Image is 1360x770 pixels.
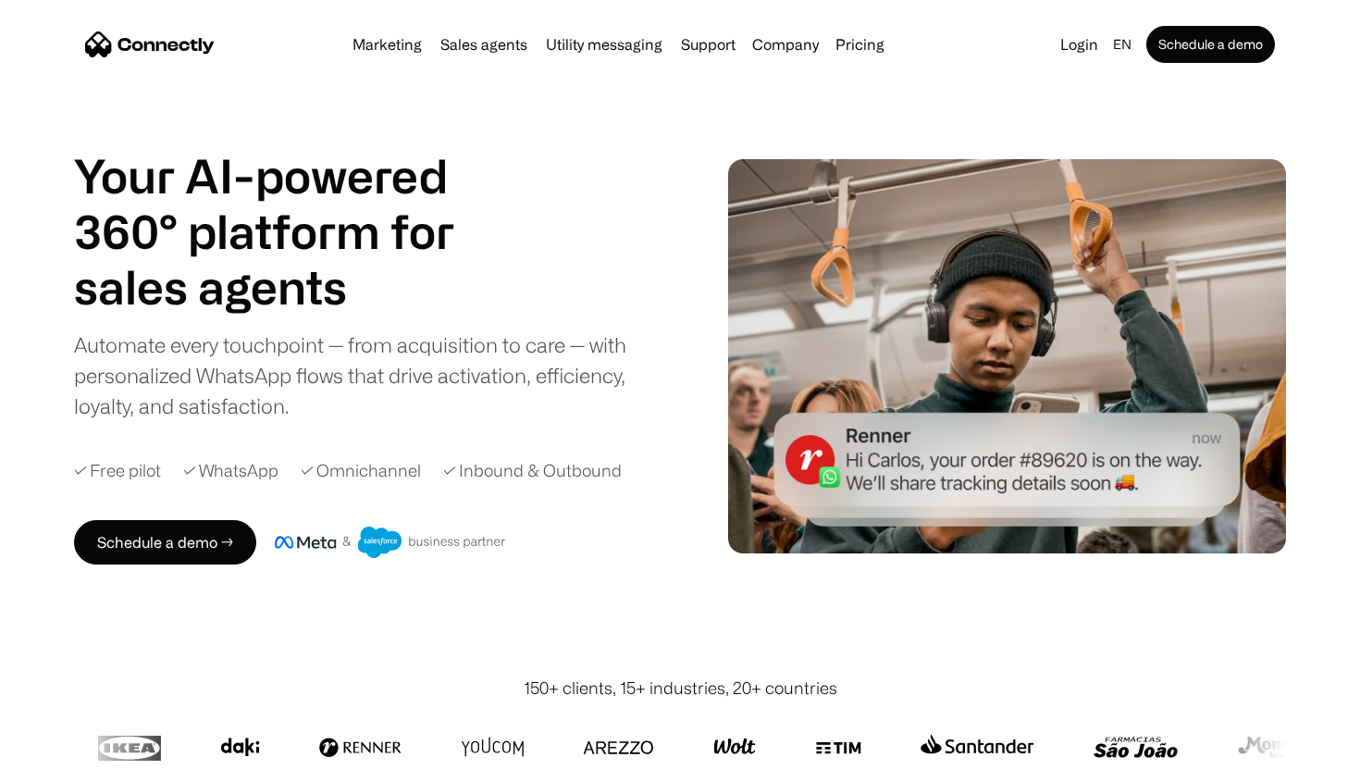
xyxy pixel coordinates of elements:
[74,259,500,315] h1: sales agents
[1113,31,1131,57] div: en
[443,458,622,483] div: ✓ Inbound & Outbound
[747,31,824,57] div: Company
[345,37,429,52] a: Marketing
[275,527,506,558] img: Meta and Salesforce business partner badge.
[1106,31,1143,57] div: en
[37,738,111,764] ul: Language list
[1053,31,1106,57] a: Login
[433,37,535,52] a: Sales agents
[524,676,837,701] div: 150+ clients, 15+ industries, 20+ countries
[85,31,215,58] a: home
[74,329,657,421] div: Automate every touchpoint — from acquisition to care — with personalized WhatsApp flows that driv...
[538,37,670,52] a: Utility messaging
[183,458,278,483] div: ✓ WhatsApp
[74,148,500,259] h1: Your AI-powered 360° platform for
[674,37,743,52] a: Support
[74,259,500,315] div: carousel
[74,520,256,565] a: Schedule a demo →
[74,259,500,315] div: 1 of 4
[1146,26,1275,63] a: Schedule a demo
[752,31,819,57] div: Company
[74,458,161,483] div: ✓ Free pilot
[828,37,892,52] a: Pricing
[19,736,111,764] aside: Language selected: English
[301,458,421,483] div: ✓ Omnichannel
